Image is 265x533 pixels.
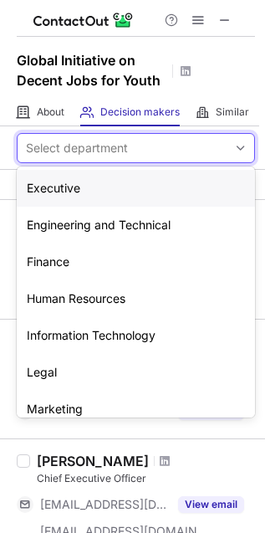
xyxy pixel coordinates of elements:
[37,105,64,119] span: About
[100,105,180,119] span: Decision makers
[17,391,255,428] div: Marketing
[17,207,255,243] div: Engineering and Technical
[17,280,255,317] div: Human Resources
[17,170,255,207] div: Executive
[17,243,255,280] div: Finance
[40,497,168,512] span: [EMAIL_ADDRESS][DOMAIN_NAME]
[17,317,255,354] div: Information Technology
[37,453,149,469] div: [PERSON_NAME]
[17,50,167,90] h1: Global Initiative on Decent Jobs for Youth
[26,140,128,156] div: Select department
[33,10,134,30] img: ContactOut v5.3.10
[178,496,244,513] button: Reveal Button
[37,471,255,486] div: Chief Executive Officer
[216,105,249,119] span: Similar
[17,354,255,391] div: Legal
